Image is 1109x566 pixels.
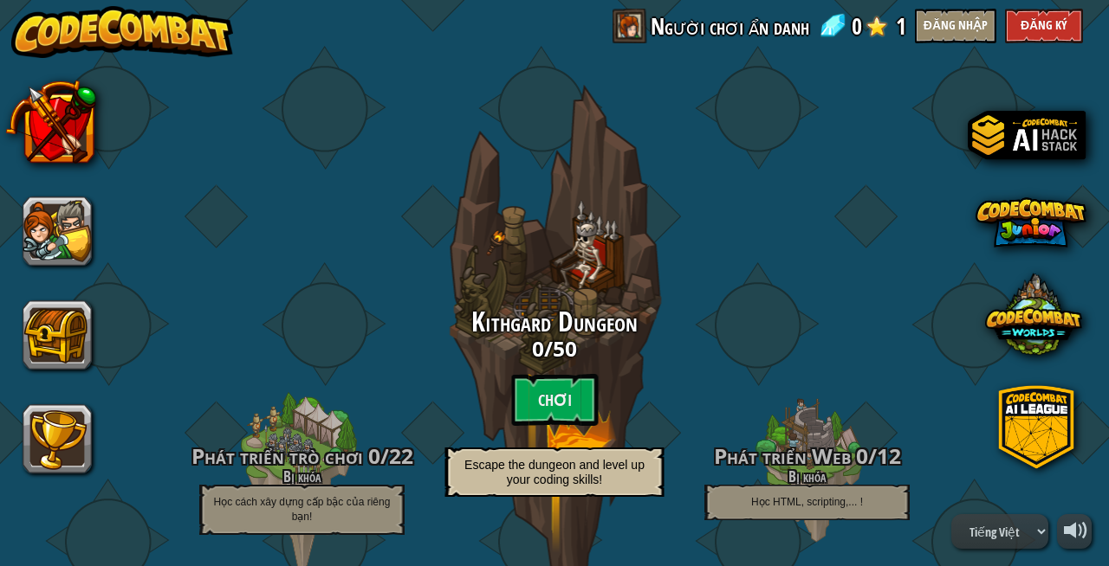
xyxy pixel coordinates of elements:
span: 0 [363,441,380,470]
h3: / [670,445,944,468]
span: 22 [389,441,413,470]
span: Phát triển trò chơi [191,441,363,470]
h3: / [418,338,692,361]
span: Người chơi ẩn danh [651,9,809,43]
btn: Chơi [511,374,598,426]
span: 1 [896,9,906,43]
span: 0 [851,441,868,470]
span: Học HTML, scripting,... ! [751,496,863,508]
span: 0 [532,334,544,363]
span: Escape the dungeon and level up your coding skills! [464,458,645,486]
h3: / [165,445,439,468]
span: Học cách xây dựng cấp bậc của riêng bạn! [214,496,391,523]
h4: Bị khóa [670,468,944,485]
button: Đăng Ký [1005,9,1083,43]
span: 12 [877,441,901,470]
span: 0 [852,9,862,43]
select: Languages [951,514,1048,549]
img: CodeCombat - Learn how to code by playing a game [11,6,233,58]
button: Đăng nhập [915,9,996,43]
button: Tùy chỉnh âm lượng [1057,514,1092,549]
h4: Bị khóa [165,468,439,485]
span: 50 [553,334,577,363]
span: Kithgard Dungeon [471,303,638,340]
span: Phát triển Web [714,441,851,470]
